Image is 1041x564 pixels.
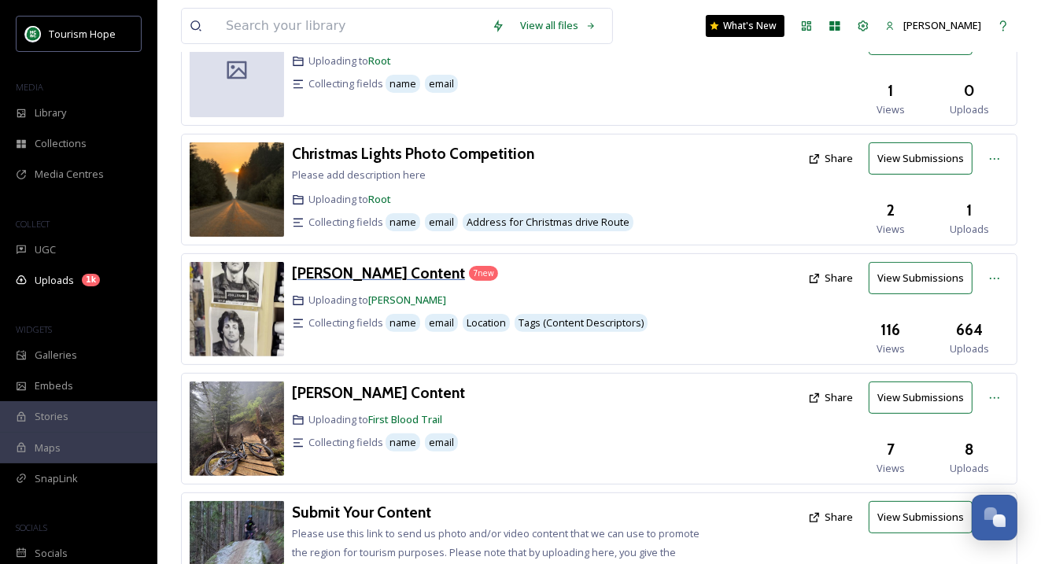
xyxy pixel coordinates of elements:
h3: 7 [887,438,895,461]
h3: 664 [956,319,983,341]
span: MEDIA [16,81,43,93]
h3: [PERSON_NAME] Content [292,264,465,282]
span: Views [877,341,905,356]
button: Share [800,502,861,533]
h3: 1 [888,79,894,102]
a: What's New [706,15,784,37]
span: SnapLink [35,471,78,486]
button: View Submissions [869,142,973,175]
a: First Blood Trail [368,412,442,426]
span: UGC [35,242,56,257]
img: logo.png [25,26,41,42]
span: Collecting fields [308,435,383,450]
span: [PERSON_NAME] [903,18,981,32]
span: Socials [35,546,68,561]
a: Root [368,53,391,68]
span: email [429,76,454,91]
span: name [389,315,416,330]
button: Share [800,382,861,413]
span: Uploads [950,461,989,476]
h3: [PERSON_NAME] Content [292,383,465,402]
button: Share [800,263,861,293]
button: Share [800,143,861,174]
button: View Submissions [869,501,973,533]
button: Open Chat [972,495,1017,540]
a: View Submissions [869,501,980,533]
h3: Christmas Lights Photo Competition [292,144,534,163]
span: Collecting fields [308,315,383,330]
span: Uploading to [308,53,391,68]
span: Library [35,105,66,120]
button: View Submissions [869,382,973,414]
span: Location [467,315,506,330]
h3: Submit Your Content [292,503,431,522]
img: 941b2a6b-d529-4b64-a735-0f97f09f239b.jpg [190,142,284,237]
a: [PERSON_NAME] Content [292,382,465,404]
div: 1k [82,274,100,286]
a: Submit Your Content [292,501,431,524]
h3: 0 [964,79,975,102]
h3: 8 [965,438,974,461]
a: View Submissions [869,262,980,294]
span: Galleries [35,348,77,363]
span: Collections [35,136,87,151]
span: SOCIALS [16,522,47,533]
span: Uploading to [308,192,391,207]
a: [PERSON_NAME] Content [292,262,465,285]
span: Stories [35,409,68,424]
a: Christmas Lights Photo Competition [292,142,534,165]
span: Views [877,102,905,117]
button: View Submissions [869,262,973,294]
div: 7 new [469,266,498,281]
span: Embeds [35,378,73,393]
span: Tags (Content Descriptors) [519,315,644,330]
span: Uploads [950,222,989,237]
a: [PERSON_NAME] [877,10,989,41]
h3: 1 [967,199,973,222]
span: Views [877,222,905,237]
img: 5a5c47c1-4357-42bd-87f7-951017a51c5a.jpg [190,382,284,476]
span: Uploads [950,341,989,356]
input: Search your library [218,9,484,43]
span: email [429,315,454,330]
a: View Submissions [869,142,980,175]
a: View Submissions [869,382,980,414]
h3: 2 [887,199,895,222]
span: Uploading to [308,412,442,427]
span: Collecting fields [308,215,383,230]
span: Address for Christmas drive Route [467,215,629,230]
span: Media Centres [35,167,104,182]
span: COLLECT [16,218,50,230]
span: name [389,435,416,450]
span: Uploading to [308,293,446,308]
span: Tourism Hope [49,27,116,41]
a: Root [368,192,391,206]
img: efd13dba-8f89-40c2-9e26-cab97980df34.jpg [190,262,284,356]
span: WIDGETS [16,323,52,335]
span: name [389,215,416,230]
span: name [389,76,416,91]
span: email [429,435,454,450]
span: email [429,215,454,230]
span: Please add description here [292,168,426,182]
h3: 116 [881,319,901,341]
a: View all files [512,10,604,41]
span: Views [877,461,905,476]
span: Uploads [950,102,989,117]
span: Uploads [35,273,74,288]
span: Maps [35,441,61,455]
span: Collecting fields [308,76,383,91]
a: [PERSON_NAME] [368,293,446,307]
